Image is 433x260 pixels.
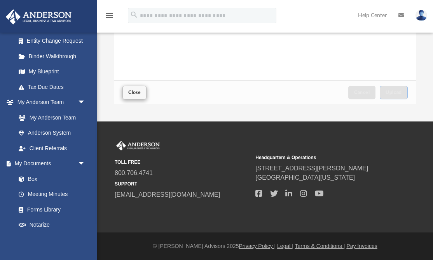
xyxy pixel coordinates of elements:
a: Privacy Policy | [239,243,276,249]
img: Anderson Advisors Platinum Portal [115,141,161,151]
button: Close [122,86,147,99]
span: Upload [386,90,402,95]
div: © [PERSON_NAME] Advisors 2025 [97,242,433,250]
a: My Blueprint [11,64,93,80]
a: Box [11,171,89,187]
a: Online Learningarrow_drop_down [5,232,93,248]
button: Upload [380,86,408,99]
span: Cancel [354,90,370,95]
span: arrow_drop_down [78,95,93,111]
span: arrow_drop_down [78,156,93,172]
small: SUPPORT [115,180,250,187]
span: Close [128,90,141,95]
a: Legal | [277,243,293,249]
a: My Documentsarrow_drop_down [5,156,93,172]
a: My Anderson Teamarrow_drop_down [5,95,93,110]
a: [STREET_ADDRESS][PERSON_NAME] [255,165,368,172]
a: Tax Due Dates [11,79,97,95]
small: TOLL FREE [115,159,250,166]
a: [GEOGRAPHIC_DATA][US_STATE] [255,174,355,181]
small: Headquarters & Operations [255,154,391,161]
a: Client Referrals [11,140,93,156]
a: Terms & Conditions | [295,243,345,249]
span: arrow_drop_down [78,232,93,248]
img: Anderson Advisors Platinum Portal [3,9,74,24]
i: search [130,10,138,19]
a: Forms Library [11,202,89,217]
a: [EMAIL_ADDRESS][DOMAIN_NAME] [115,191,220,198]
a: Pay Invoices [346,243,377,249]
a: menu [105,15,114,20]
button: Cancel [348,86,375,99]
a: Notarize [11,217,93,233]
i: menu [105,11,114,20]
a: Binder Walkthrough [11,49,97,64]
a: 800.706.4741 [115,170,153,176]
a: Anderson System [11,125,93,141]
a: My Anderson Team [11,110,89,125]
a: Meeting Minutes [11,187,93,202]
img: User Pic [416,10,427,21]
a: Entity Change Request [11,33,97,49]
